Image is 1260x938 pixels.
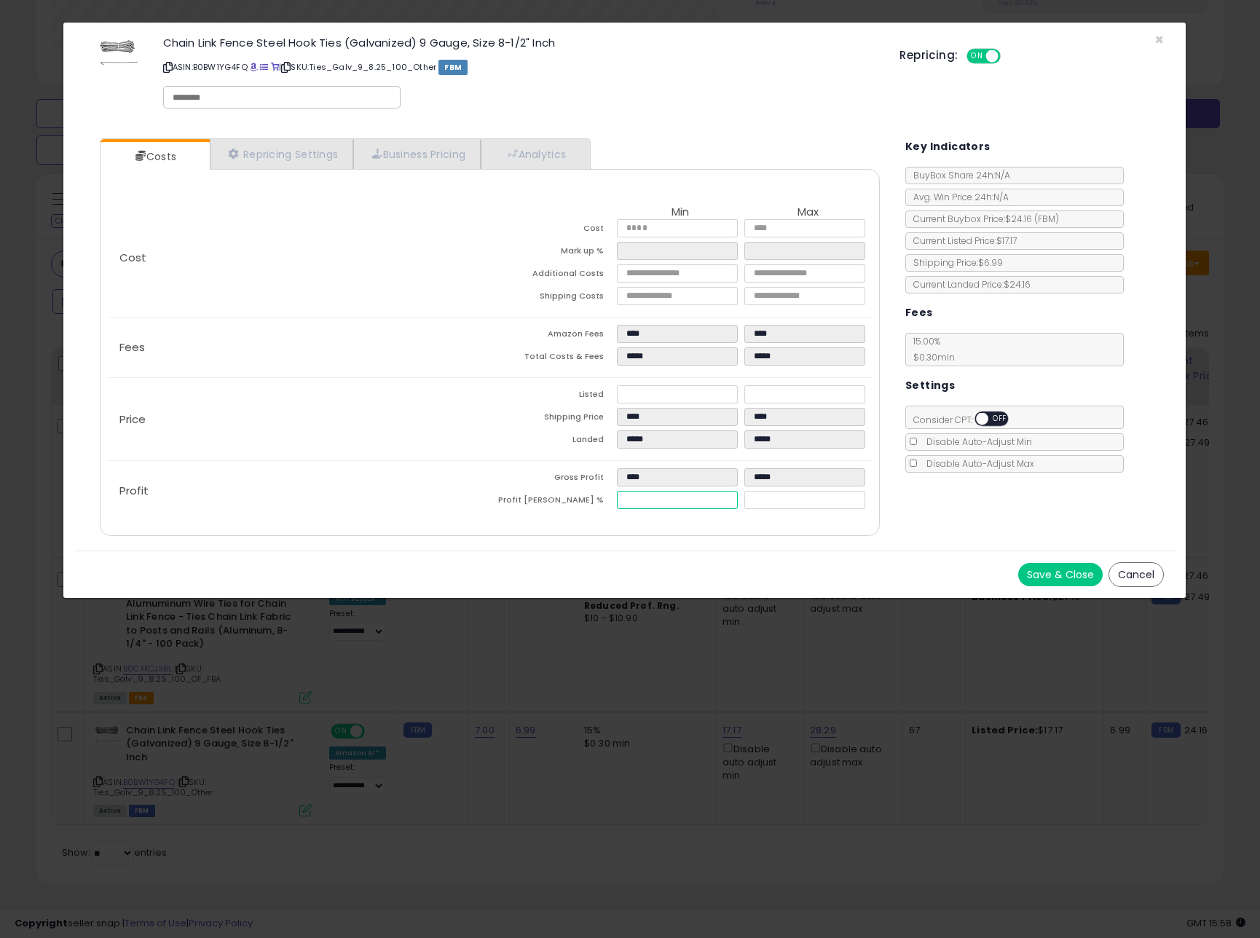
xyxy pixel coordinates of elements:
[906,414,1028,426] span: Consider CPT:
[97,37,141,68] img: 31vfLbi-VYL._SL60_.jpg
[919,435,1032,448] span: Disable Auto-Adjust Min
[899,50,958,61] h5: Repricing:
[919,457,1034,470] span: Disable Auto-Adjust Max
[905,377,955,395] h5: Settings
[1005,213,1059,225] span: $24.16
[905,138,991,156] h5: Key Indicators
[1154,29,1164,50] span: ×
[489,491,617,513] td: Profit [PERSON_NAME] %
[108,485,490,497] p: Profit
[969,50,987,63] span: ON
[489,219,617,242] td: Cost
[906,213,1059,225] span: Current Buybox Price:
[438,60,468,75] span: FBM
[906,351,955,363] span: $0.30 min
[108,414,490,425] p: Price
[163,37,878,48] h3: Chain Link Fence Steel Hook Ties (Galvanized) 9 Gauge, Size 8-1/2" Inch
[271,61,279,73] a: Your listing only
[906,169,1010,181] span: BuyBox Share 24h: N/A
[210,139,354,169] a: Repricing Settings
[744,206,872,219] th: Max
[489,468,617,491] td: Gross Profit
[489,287,617,310] td: Shipping Costs
[108,342,490,353] p: Fees
[1109,562,1164,587] button: Cancel
[489,325,617,347] td: Amazon Fees
[988,413,1012,425] span: OFF
[999,50,1022,63] span: OFF
[489,264,617,287] td: Additional Costs
[163,55,878,79] p: ASIN: B0BW1YG4FQ | SKU: Ties_Galv_9_8.25_100_Other
[489,408,617,430] td: Shipping Price
[260,61,268,73] a: All offer listings
[1034,213,1059,225] span: ( FBM )
[489,242,617,264] td: Mark up %
[1018,563,1103,586] button: Save & Close
[906,335,955,363] span: 15.00 %
[108,252,490,264] p: Cost
[353,139,481,169] a: Business Pricing
[906,191,1009,203] span: Avg. Win Price 24h: N/A
[489,347,617,370] td: Total Costs & Fees
[906,234,1017,247] span: Current Listed Price: $17.17
[489,430,617,453] td: Landed
[906,256,1003,269] span: Shipping Price: $6.99
[481,139,588,169] a: Analytics
[905,304,933,322] h5: Fees
[250,61,258,73] a: BuyBox page
[617,206,744,219] th: Min
[489,385,617,408] td: Listed
[906,278,1031,291] span: Current Landed Price: $24.16
[101,142,208,171] a: Costs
